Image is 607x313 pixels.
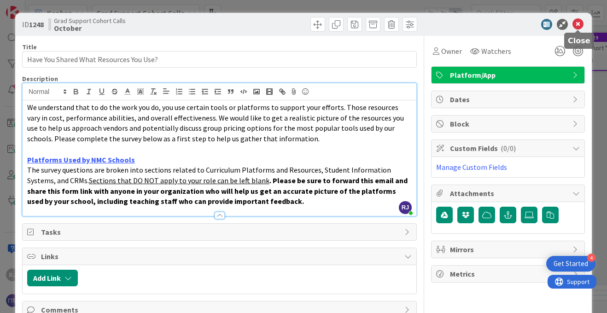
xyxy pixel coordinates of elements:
[399,201,412,214] span: RJ
[27,155,135,164] a: Platforms Used by NMC Schools
[27,165,392,185] span: The survey questions are broken into sections related to Curriculum Platforms and Resources, Stud...
[441,46,462,57] span: Owner
[19,1,42,12] span: Support
[450,70,568,81] span: Platform/App
[554,259,588,268] div: Get Started
[41,251,400,262] span: Links
[481,46,511,57] span: Watchers
[587,254,595,262] div: 4
[27,176,409,206] strong: . Please be sure to forward this email and share this form link with anyone in your organization ...
[29,20,44,29] b: 1248
[450,268,568,279] span: Metrics
[54,24,126,32] b: October
[450,143,568,154] span: Custom Fields
[450,94,568,105] span: Dates
[54,17,126,24] span: Grad Support Cohort Calls
[41,226,400,238] span: Tasks
[22,51,417,68] input: type card name here...
[450,118,568,129] span: Block
[501,144,516,153] span: ( 0/0 )
[450,244,568,255] span: Mirrors
[89,176,269,185] u: Sections that DO NOT apply to your role can be left blank
[436,162,507,172] a: Manage Custom Fields
[568,36,590,45] h5: Close
[450,188,568,199] span: Attachments
[546,256,595,272] div: Open Get Started checklist, remaining modules: 4
[22,19,44,30] span: ID
[27,103,405,143] span: We understand that to do the work you do, you use certain tools or platforms to support your effo...
[27,270,78,286] button: Add Link
[22,75,58,83] span: Description
[22,43,37,51] label: Title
